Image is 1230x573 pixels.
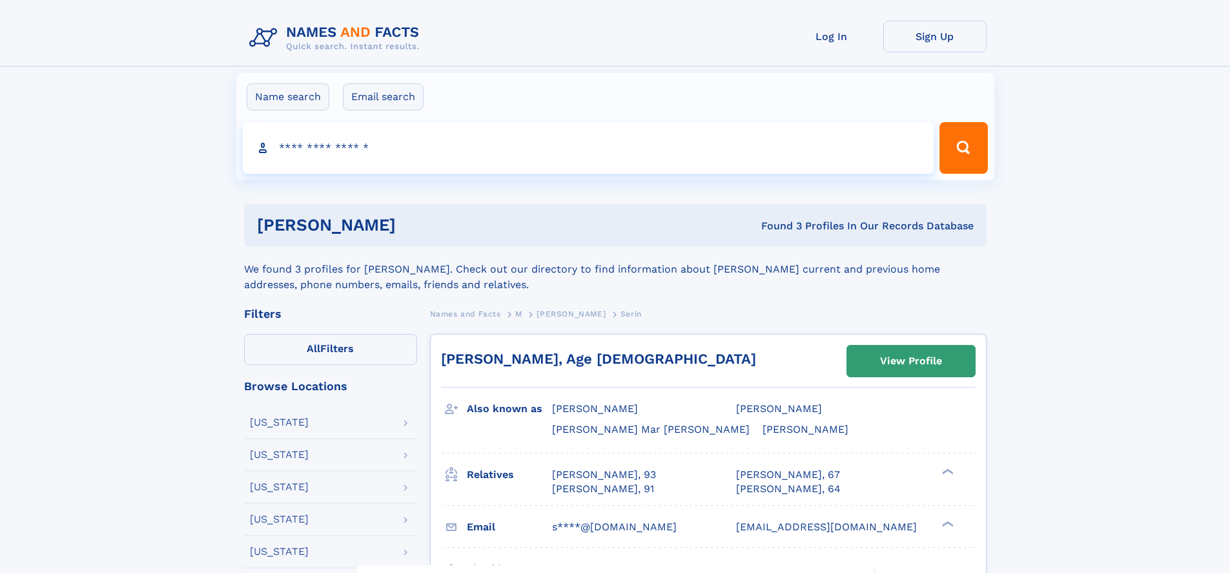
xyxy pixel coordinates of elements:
a: M [515,306,522,322]
span: All [307,342,320,355]
h3: Relatives [467,464,552,486]
img: Logo Names and Facts [244,21,430,56]
span: [PERSON_NAME] Mar [PERSON_NAME] [552,423,750,435]
div: [US_STATE] [250,417,309,428]
label: Email search [343,83,424,110]
a: Sign Up [883,21,987,52]
div: Filters [244,308,417,320]
a: View Profile [847,346,975,377]
span: [EMAIL_ADDRESS][DOMAIN_NAME] [736,521,917,533]
div: [US_STATE] [250,514,309,525]
input: search input [243,122,934,174]
div: [US_STATE] [250,450,309,460]
h1: [PERSON_NAME] [257,217,579,233]
a: [PERSON_NAME], 67 [736,468,840,482]
button: Search Button [939,122,987,174]
a: Names and Facts [430,306,501,322]
h3: Email [467,516,552,538]
a: [PERSON_NAME], Age [DEMOGRAPHIC_DATA] [441,351,756,367]
div: Browse Locations [244,380,417,392]
a: [PERSON_NAME], 64 [736,482,841,496]
h3: Also known as [467,398,552,420]
div: Found 3 Profiles In Our Records Database [579,219,974,233]
span: M [515,309,522,318]
div: [US_STATE] [250,482,309,492]
div: ❯ [939,519,954,528]
span: [PERSON_NAME] [736,402,822,415]
a: [PERSON_NAME] [537,306,606,322]
span: Serin [620,309,642,318]
label: Name search [247,83,329,110]
div: ❯ [939,467,954,475]
div: [US_STATE] [250,547,309,557]
span: [PERSON_NAME] [763,423,848,435]
a: [PERSON_NAME], 91 [552,482,654,496]
div: We found 3 profiles for [PERSON_NAME]. Check out our directory to find information about [PERSON_... [244,246,987,293]
span: [PERSON_NAME] [552,402,638,415]
a: [PERSON_NAME], 93 [552,468,656,482]
label: Filters [244,334,417,365]
a: Log In [780,21,883,52]
span: [PERSON_NAME] [537,309,606,318]
div: View Profile [880,346,942,376]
